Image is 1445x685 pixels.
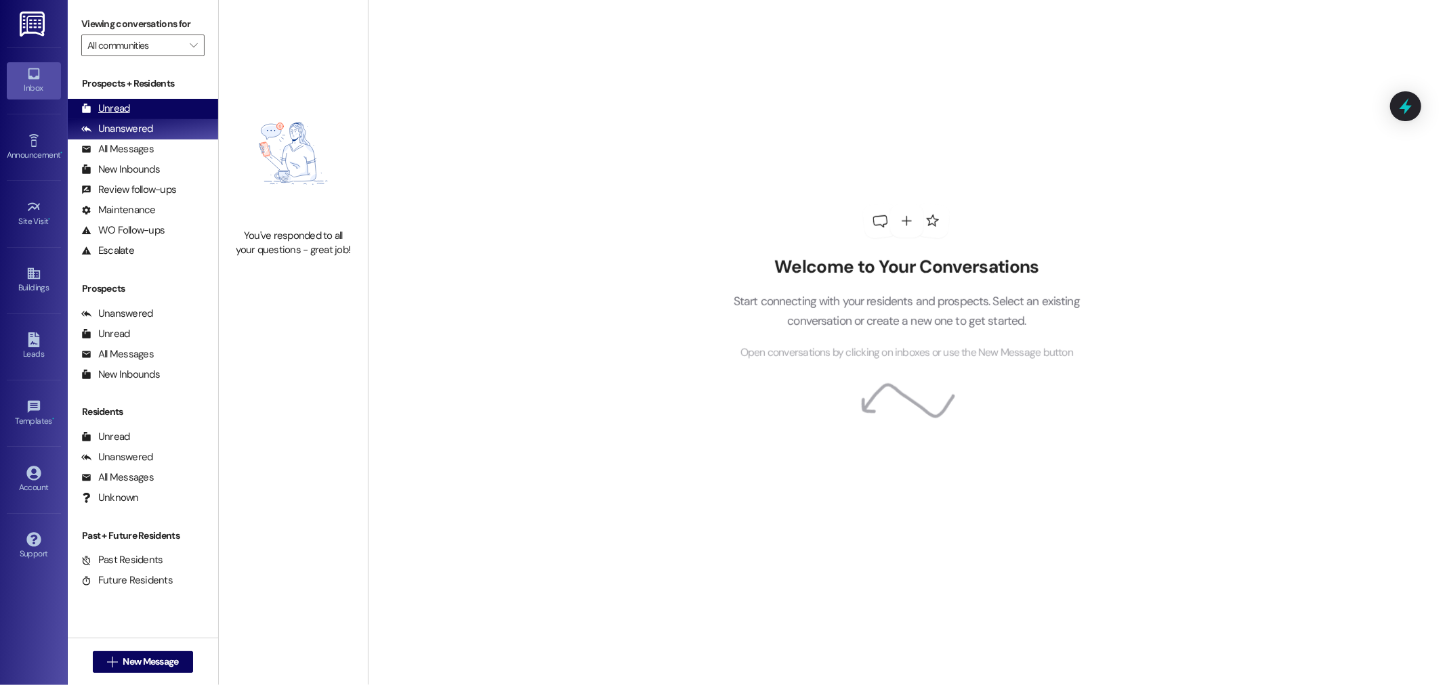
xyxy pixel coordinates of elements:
[7,528,61,565] a: Support
[7,395,61,432] a: Templates •
[81,14,205,35] label: Viewing conversations for
[93,651,193,673] button: New Message
[68,405,218,419] div: Residents
[7,196,61,232] a: Site Visit •
[81,162,160,177] div: New Inbounds
[81,347,154,361] div: All Messages
[81,450,153,464] div: Unanswered
[68,529,218,543] div: Past + Future Residents
[81,122,153,136] div: Unanswered
[49,215,51,224] span: •
[7,462,61,498] a: Account
[81,307,153,321] div: Unanswered
[68,76,218,91] div: Prospects + Residents
[60,148,62,158] span: •
[7,62,61,99] a: Inbox
[81,183,176,197] div: Review follow-ups
[713,257,1100,278] h2: Welcome to Your Conversations
[68,282,218,296] div: Prospects
[87,35,183,56] input: All communities
[81,244,134,258] div: Escalate
[81,430,130,444] div: Unread
[107,657,117,667] i: 
[81,142,154,156] div: All Messages
[20,12,47,37] img: ResiDesk Logo
[81,327,130,341] div: Unread
[81,573,173,588] div: Future Residents
[81,553,163,567] div: Past Residents
[7,262,61,299] a: Buildings
[7,328,61,365] a: Leads
[81,470,154,485] div: All Messages
[713,292,1100,330] p: Start connecting with your residents and prospects. Select an existing conversation or create a n...
[81,203,156,217] div: Maintenance
[234,229,353,258] div: You've responded to all your questions - great job!
[123,655,178,669] span: New Message
[190,40,197,51] i: 
[81,491,139,505] div: Unknown
[234,85,353,221] img: empty-state
[81,102,130,116] div: Unread
[740,345,1073,361] span: Open conversations by clicking on inboxes or use the New Message button
[81,223,165,238] div: WO Follow-ups
[52,414,54,424] span: •
[81,368,160,382] div: New Inbounds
